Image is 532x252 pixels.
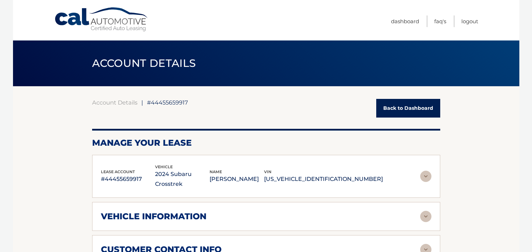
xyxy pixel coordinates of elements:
a: Account Details [92,99,137,106]
a: Dashboard [391,15,419,27]
span: ACCOUNT DETAILS [92,57,196,70]
span: #44455659917 [147,99,188,106]
span: name [210,169,222,174]
img: accordion-rest.svg [420,211,431,222]
p: [PERSON_NAME] [210,174,264,184]
p: #44455659917 [101,174,155,184]
a: Back to Dashboard [376,99,440,118]
span: vehicle [155,164,173,169]
span: vin [264,169,271,174]
a: Logout [461,15,478,27]
img: accordion-rest.svg [420,171,431,182]
p: 2024 Subaru Crosstrek [155,169,210,189]
a: Cal Automotive [54,7,149,32]
h2: vehicle information [101,211,206,222]
h2: Manage Your Lease [92,138,440,148]
span: lease account [101,169,135,174]
a: FAQ's [434,15,446,27]
p: [US_VEHICLE_IDENTIFICATION_NUMBER] [264,174,383,184]
span: | [141,99,143,106]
